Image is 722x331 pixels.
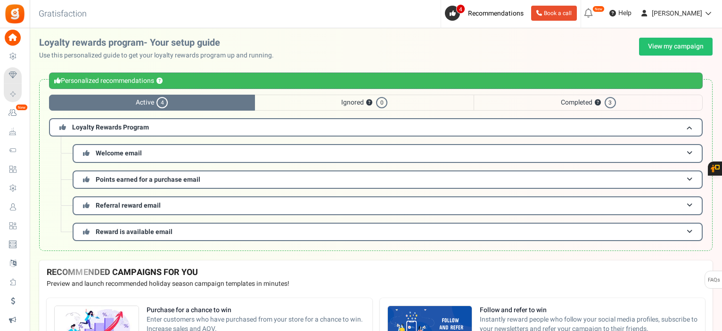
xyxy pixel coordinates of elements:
[47,268,705,277] h4: RECOMMENDED CAMPAIGNS FOR YOU
[39,51,281,60] p: Use this personalized guide to get your loyalty rewards program up and running.
[474,95,703,111] span: Completed
[456,4,465,14] span: 4
[707,271,720,289] span: FAQs
[376,97,387,108] span: 0
[4,105,25,121] a: New
[445,6,527,21] a: 4 Recommendations
[652,8,702,18] span: [PERSON_NAME]
[72,122,149,132] span: Loyalty Rewards Program
[531,6,577,21] a: Book a call
[156,97,168,108] span: 4
[49,95,255,111] span: Active
[606,6,635,21] a: Help
[255,95,474,111] span: Ignored
[639,38,713,56] a: View my campaign
[605,97,616,108] span: 3
[616,8,632,18] span: Help
[592,6,605,12] em: New
[96,148,142,158] span: Welcome email
[28,5,97,24] h3: Gratisfaction
[4,3,25,24] img: Gratisfaction
[96,175,200,185] span: Points earned for a purchase email
[49,73,703,89] div: Personalized recommendations
[147,306,365,315] strong: Purchase for a chance to win
[595,100,601,106] button: ?
[156,78,163,84] button: ?
[16,104,28,111] em: New
[468,8,524,18] span: Recommendations
[366,100,372,106] button: ?
[96,201,161,210] span: Referral reward email
[39,38,281,48] h2: Loyalty rewards program- Your setup guide
[47,279,705,289] p: Preview and launch recommended holiday season campaign templates in minutes!
[480,306,698,315] strong: Follow and refer to win
[96,227,172,237] span: Reward is available email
